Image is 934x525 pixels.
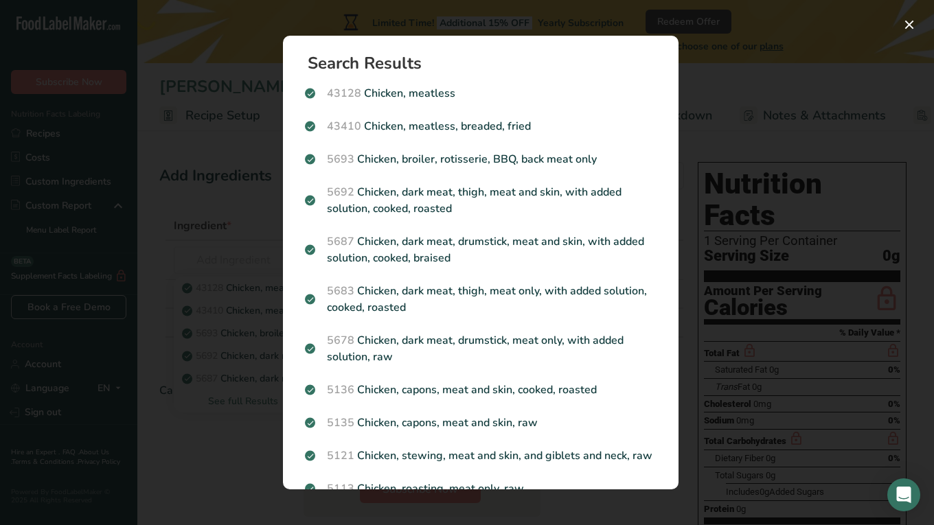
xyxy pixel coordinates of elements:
p: Chicken, capons, meat and skin, raw [305,415,657,431]
span: 5121 [327,448,354,463]
div: Open Intercom Messenger [887,478,920,511]
p: Chicken, roasting, meat only, raw [305,480,657,497]
span: 5113 [327,481,354,496]
span: 5683 [327,283,354,299]
span: 5693 [327,152,354,167]
p: Chicken, meatless, breaded, fried [305,118,657,135]
p: Chicken, dark meat, thigh, meat only, with added solution, cooked, roasted [305,283,657,316]
span: 5136 [327,382,354,397]
p: Chicken, dark meat, drumstick, meat and skin, with added solution, cooked, braised [305,233,657,266]
p: Chicken, broiler, rotisserie, BBQ, back meat only [305,151,657,167]
span: 5692 [327,185,354,200]
p: Chicken, dark meat, thigh, meat and skin, with added solution, cooked, roasted [305,184,657,217]
span: 43128 [327,86,361,101]
span: 5687 [327,234,354,249]
span: 5135 [327,415,354,430]
span: 43410 [327,119,361,134]
p: Chicken, dark meat, drumstick, meat only, with added solution, raw [305,332,657,365]
span: 5678 [327,333,354,348]
p: Chicken, meatless [305,85,657,102]
h1: Search Results [308,55,665,71]
p: Chicken, stewing, meat and skin, and giblets and neck, raw [305,447,657,464]
p: Chicken, capons, meat and skin, cooked, roasted [305,382,657,398]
